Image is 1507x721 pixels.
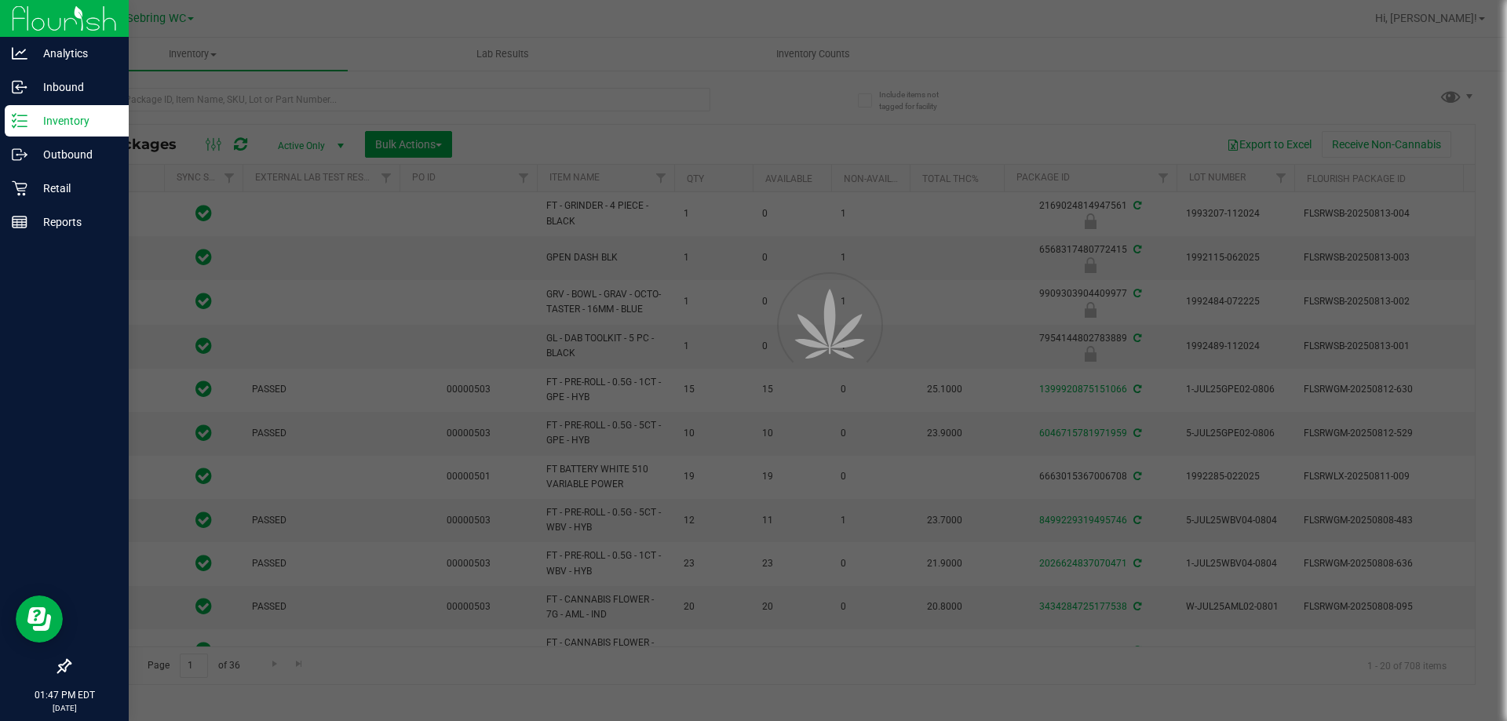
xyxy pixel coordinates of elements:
[27,213,122,231] p: Reports
[27,145,122,164] p: Outbound
[7,702,122,714] p: [DATE]
[7,688,122,702] p: 01:47 PM EDT
[27,111,122,130] p: Inventory
[16,595,63,643] iframe: Resource center
[27,44,122,63] p: Analytics
[27,179,122,198] p: Retail
[12,214,27,230] inline-svg: Reports
[12,180,27,196] inline-svg: Retail
[12,79,27,95] inline-svg: Inbound
[27,78,122,96] p: Inbound
[12,113,27,129] inline-svg: Inventory
[12,147,27,162] inline-svg: Outbound
[12,46,27,61] inline-svg: Analytics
